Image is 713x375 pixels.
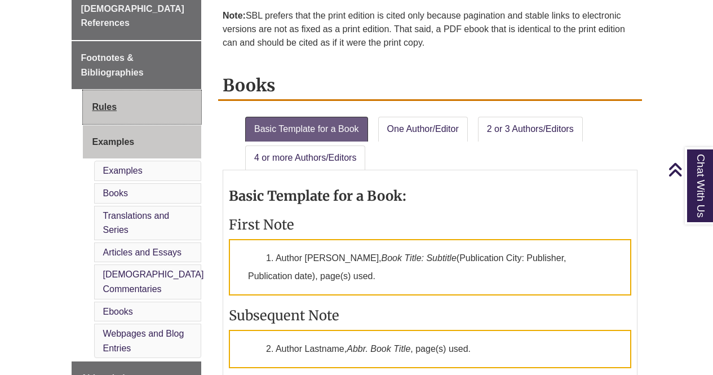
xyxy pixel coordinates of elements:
em: Abbr. Book Title [347,344,410,354]
h3: Subsequent Note [229,307,631,324]
h3: First Note [229,216,631,233]
a: One Author/Editor [378,117,468,142]
h2: Books [218,71,642,101]
p: SBL prefers that the print edition is cited only because pagination and stable links to electroni... [223,5,637,54]
a: Articles and Essays [103,248,182,257]
a: Ebooks [103,307,133,316]
a: Basic Template for a Book [245,117,368,142]
a: 4 or more Authors/Editors [245,145,365,170]
a: 2 or 3 Authors/Editors [478,117,583,142]
a: [DEMOGRAPHIC_DATA] Commentaries [103,270,204,294]
a: Books [103,188,128,198]
p: 1. Author [PERSON_NAME], (Publication City: Publisher, Publication date), page(s) used. [229,239,631,295]
a: Footnotes & Bibliographies [72,41,202,89]
a: Translations and Series [103,211,170,235]
a: Webpages and Blog Entries [103,329,184,353]
p: 2. Author Lastname, , page(s) used. [229,330,631,368]
span: Footnotes & Bibliographies [81,53,144,77]
a: Examples [103,166,143,175]
strong: Basic Template for a Book: [229,187,406,205]
a: Back to Top [668,162,710,177]
em: Book Title: Subtitle [382,253,457,263]
a: Rules [83,90,202,124]
a: Examples [83,125,202,159]
strong: Note: [223,11,246,20]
